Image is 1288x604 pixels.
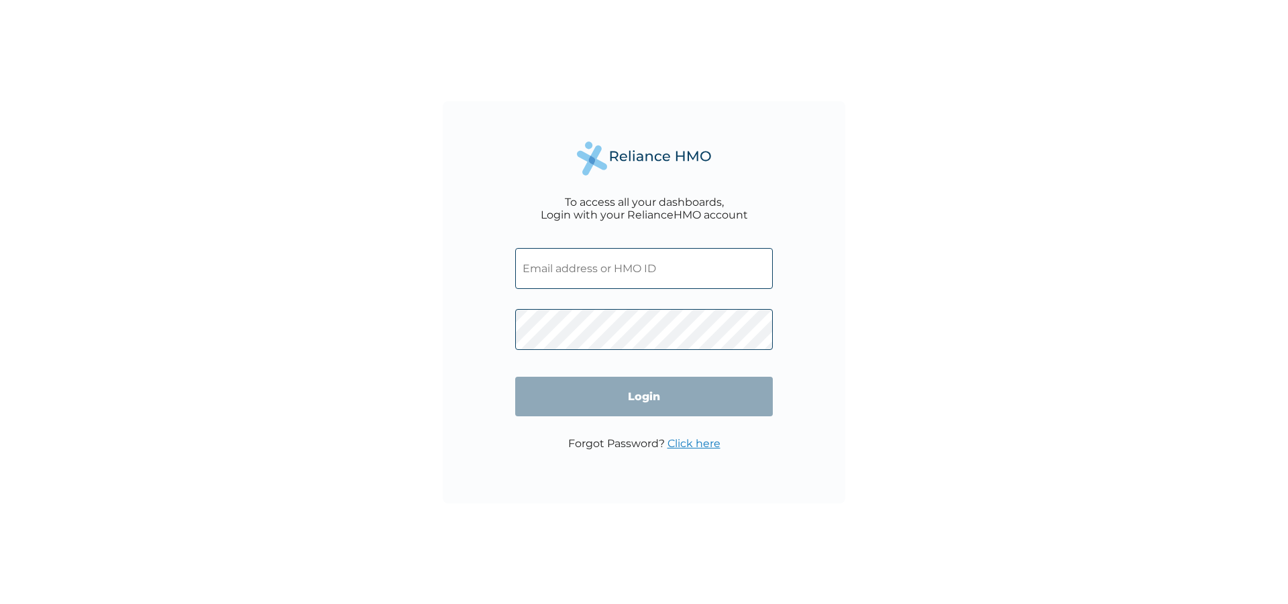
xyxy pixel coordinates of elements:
[515,248,773,289] input: Email address or HMO ID
[568,437,720,450] p: Forgot Password?
[577,141,711,176] img: Reliance Health's Logo
[667,437,720,450] a: Click here
[541,196,748,221] div: To access all your dashboards, Login with your RelianceHMO account
[515,377,773,416] input: Login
